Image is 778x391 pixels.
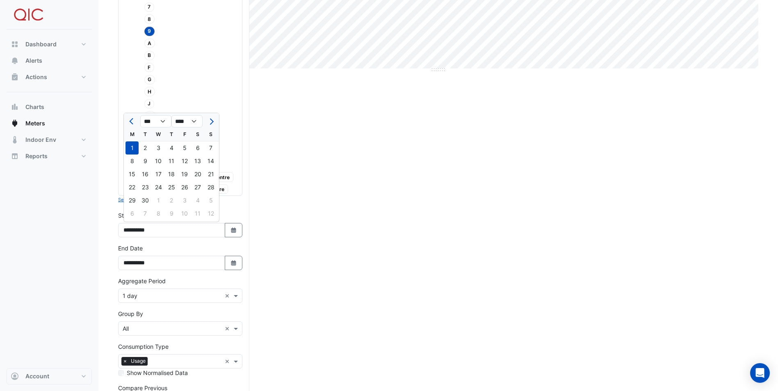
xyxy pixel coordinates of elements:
[125,207,139,220] div: 6
[178,141,191,155] div: Friday, April 5, 2024
[118,211,146,220] label: Start Date
[144,75,155,84] span: G
[125,207,139,220] div: Monday, May 6, 2024
[118,342,169,351] label: Consumption Type
[178,207,191,220] div: 10
[118,277,166,285] label: Aggregate Period
[165,207,178,220] div: 9
[125,128,139,141] div: M
[139,128,152,141] div: T
[125,168,139,181] div: Monday, April 15, 2024
[191,141,204,155] div: Saturday, April 6, 2024
[204,181,217,194] div: 28
[152,155,165,168] div: Wednesday, April 10, 2024
[11,152,19,160] app-icon: Reports
[750,363,770,383] div: Open Intercom Messenger
[204,181,217,194] div: Sunday, April 28, 2024
[178,181,191,194] div: 26
[191,141,204,155] div: 6
[25,372,49,380] span: Account
[178,168,191,181] div: 19
[139,141,152,155] div: 2
[152,141,165,155] div: 3
[178,141,191,155] div: 5
[139,155,152,168] div: Tuesday, April 9, 2024
[11,103,19,111] app-icon: Charts
[7,115,92,132] button: Meters
[165,181,178,194] div: 25
[129,357,148,365] span: Usage
[204,155,217,168] div: 14
[25,73,47,81] span: Actions
[121,357,129,365] span: ×
[118,196,155,203] button: Select Reportable
[152,194,165,207] div: Wednesday, May 1, 2024
[165,155,178,168] div: 11
[165,141,178,155] div: 4
[204,155,217,168] div: Sunday, April 14, 2024
[191,168,204,181] div: Saturday, April 20, 2024
[178,207,191,220] div: Friday, May 10, 2024
[178,194,191,207] div: Friday, May 3, 2024
[225,357,232,366] span: Clear
[127,115,137,128] button: Previous month
[178,181,191,194] div: Friday, April 26, 2024
[11,119,19,127] app-icon: Meters
[230,259,237,266] fa-icon: Select Date
[144,27,155,36] span: 9
[139,181,152,194] div: Tuesday, April 23, 2024
[204,194,217,207] div: 5
[25,119,45,127] span: Meters
[225,324,232,333] span: Clear
[165,141,178,155] div: Thursday, April 4, 2024
[191,168,204,181] div: 20
[25,57,42,65] span: Alerts
[7,36,92,52] button: Dashboard
[125,155,139,168] div: 8
[152,181,165,194] div: 24
[144,51,155,60] span: B
[25,136,56,144] span: Indoor Env
[125,181,139,194] div: 22
[206,115,216,128] button: Next month
[225,291,232,300] span: Clear
[204,207,217,220] div: Sunday, May 12, 2024
[165,181,178,194] div: Thursday, April 25, 2024
[125,194,139,207] div: Monday, April 29, 2024
[139,181,152,194] div: 23
[7,368,92,384] button: Account
[139,194,152,207] div: 30
[191,181,204,194] div: 27
[11,40,19,48] app-icon: Dashboard
[7,52,92,69] button: Alerts
[25,40,57,48] span: Dashboard
[11,136,19,144] app-icon: Indoor Env
[204,168,217,181] div: Sunday, April 21, 2024
[152,141,165,155] div: Wednesday, April 3, 2024
[25,103,44,111] span: Charts
[125,194,139,207] div: 29
[165,155,178,168] div: Thursday, April 11, 2024
[144,14,155,24] span: 8
[178,128,191,141] div: F
[125,181,139,194] div: Monday, April 22, 2024
[11,73,19,81] app-icon: Actions
[152,194,165,207] div: 1
[178,194,191,207] div: 3
[7,148,92,164] button: Reports
[165,207,178,220] div: Thursday, May 9, 2024
[139,207,152,220] div: Tuesday, May 7, 2024
[204,168,217,181] div: 21
[204,194,217,207] div: Sunday, May 5, 2024
[204,141,217,155] div: Sunday, April 7, 2024
[152,128,165,141] div: W
[152,168,165,181] div: 17
[191,181,204,194] div: Saturday, April 27, 2024
[139,168,152,181] div: Tuesday, April 16, 2024
[139,194,152,207] div: Tuesday, April 30, 2024
[125,168,139,181] div: 15
[144,63,155,72] span: F
[171,115,203,127] select: Select year
[204,141,217,155] div: 7
[165,168,178,181] div: 18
